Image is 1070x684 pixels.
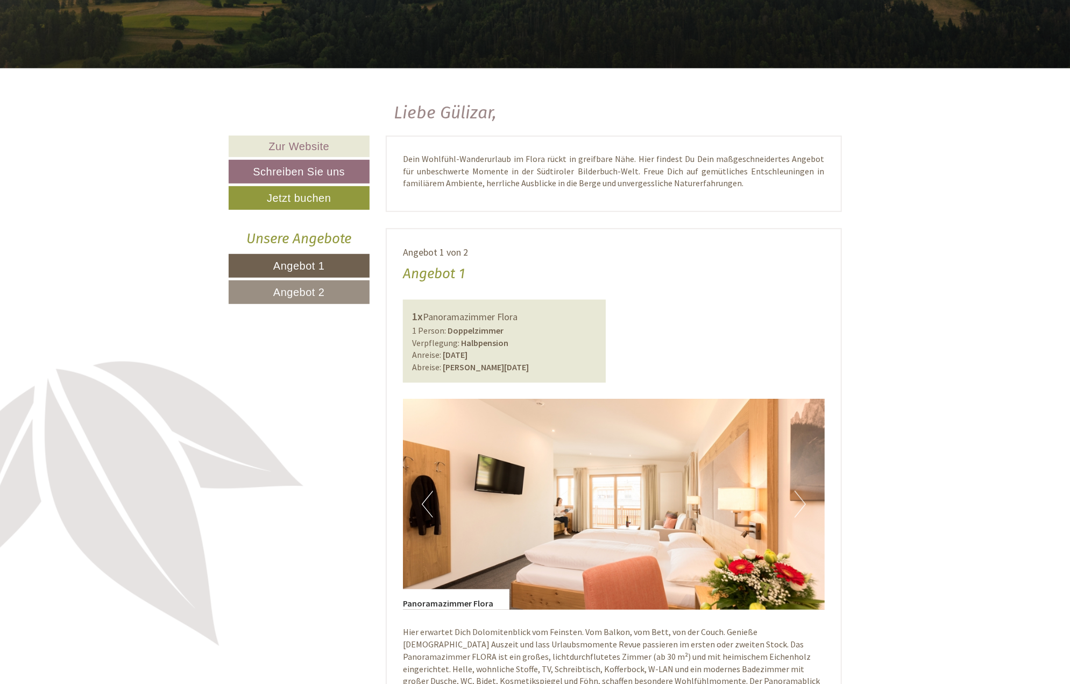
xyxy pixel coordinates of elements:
[412,362,441,372] small: Abreise:
[443,349,467,360] b: [DATE]
[795,491,806,518] button: Next
[403,589,509,610] div: Panoramazimmer Flora
[403,399,825,610] img: image
[412,337,459,348] small: Verpflegung:
[403,264,465,284] div: Angebot 1
[229,186,370,210] a: Jetzt buchen
[412,309,423,323] b: 1x
[229,160,370,184] a: Schreiben Sie uns
[461,337,508,348] b: Halbpension
[273,260,325,272] span: Angebot 1
[448,325,504,336] b: Doppelzimmer
[394,103,497,122] h1: Liebe Gülizar,
[412,325,446,336] small: 1 Person:
[403,153,825,190] p: Dein Wohlfühl-Wanderurlaub im Flora rückt in greifbare Nähe. Hier findest Du Dein maßgeschneidert...
[229,136,370,158] a: Zur Website
[229,229,370,249] div: Unsere Angebote
[412,349,441,360] small: Anreise:
[412,309,597,325] div: Panoramazimmer Flora
[273,286,325,298] span: Angebot 2
[422,491,433,518] button: Previous
[443,362,529,372] b: [PERSON_NAME][DATE]
[403,246,468,258] span: Angebot 1 von 2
